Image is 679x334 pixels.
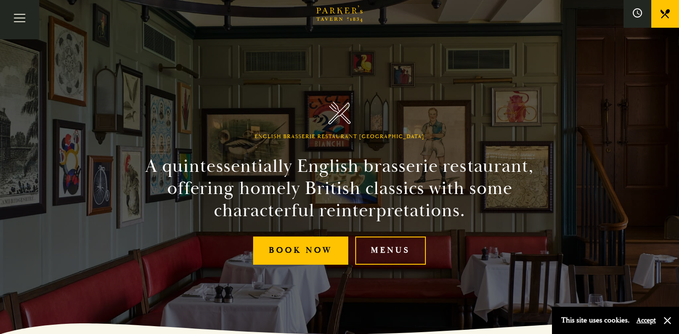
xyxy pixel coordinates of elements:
img: Parker's Tavern Brasserie Cambridge [328,102,351,124]
button: Close and accept [663,316,672,325]
h1: English Brasserie Restaurant [GEOGRAPHIC_DATA] [255,134,424,140]
button: Accept [637,316,656,325]
a: Book Now [253,237,348,265]
p: This site uses cookies. [561,314,630,327]
h2: A quintessentially English brasserie restaurant, offering homely British classics with some chara... [129,155,550,222]
a: Menus [355,237,426,265]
